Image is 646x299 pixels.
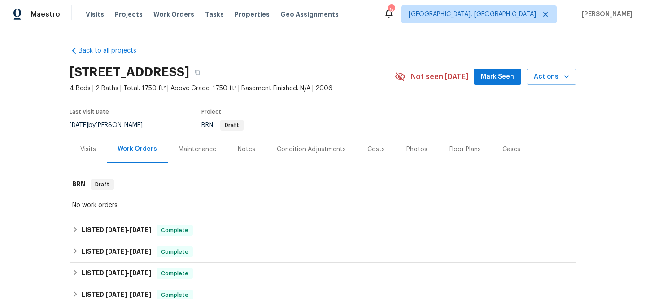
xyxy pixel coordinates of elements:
div: 5 [388,5,394,14]
h6: BRN [72,179,85,190]
button: Mark Seen [474,69,521,85]
a: Back to all projects [70,46,156,55]
div: BRN Draft [70,170,576,199]
span: 4 Beds | 2 Baths | Total: 1750 ft² | Above Grade: 1750 ft² | Basement Finished: N/A | 2006 [70,84,395,93]
div: Cases [502,145,520,154]
div: Costs [367,145,385,154]
span: [GEOGRAPHIC_DATA], [GEOGRAPHIC_DATA] [409,10,536,19]
span: Maestro [31,10,60,19]
span: - [105,270,151,276]
span: [DATE] [130,227,151,233]
span: Work Orders [153,10,194,19]
div: Work Orders [118,145,157,154]
span: [DATE] [105,227,127,233]
span: [DATE] [130,270,151,276]
div: LISTED [DATE]-[DATE]Complete [70,241,576,263]
span: Properties [235,10,270,19]
div: Photos [406,145,428,154]
h6: LISTED [82,225,151,236]
div: Visits [80,145,96,154]
span: - [105,248,151,255]
span: Geo Assignments [280,10,339,19]
span: Not seen [DATE] [411,72,468,81]
span: [DATE] [105,291,127,298]
span: Project [201,109,221,114]
span: Draft [221,123,243,128]
button: Actions [527,69,576,85]
h6: LISTED [82,246,151,257]
span: Actions [534,71,569,83]
span: [DATE] [70,122,88,128]
span: Mark Seen [481,71,514,83]
span: Draft [92,180,113,189]
div: by [PERSON_NAME] [70,120,153,131]
span: Projects [115,10,143,19]
span: Visits [86,10,104,19]
div: Condition Adjustments [277,145,346,154]
div: Floor Plans [449,145,481,154]
div: LISTED [DATE]-[DATE]Complete [70,220,576,241]
span: Complete [157,226,192,235]
h2: [STREET_ADDRESS] [70,68,189,77]
span: - [105,227,151,233]
span: Complete [157,269,192,278]
span: Last Visit Date [70,109,109,114]
span: BRN [201,122,244,128]
h6: LISTED [82,268,151,279]
span: [DATE] [130,248,151,255]
div: Maintenance [179,145,216,154]
div: No work orders. [72,201,574,210]
button: Copy Address [189,64,205,80]
div: Notes [238,145,255,154]
span: - [105,291,151,298]
span: Tasks [205,11,224,18]
span: [DATE] [105,248,127,255]
span: [PERSON_NAME] [578,10,633,19]
span: Complete [157,247,192,256]
div: LISTED [DATE]-[DATE]Complete [70,263,576,284]
span: [DATE] [130,291,151,298]
span: [DATE] [105,270,127,276]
